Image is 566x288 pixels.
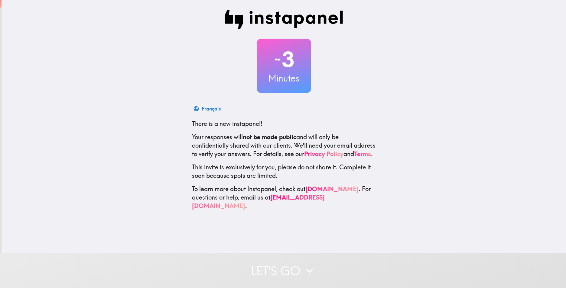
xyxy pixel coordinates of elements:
p: Your responses will and will only be confidentially shared with our clients. We'll need your emai... [192,133,376,158]
a: [DOMAIN_NAME] [305,185,359,193]
h3: Minutes [257,72,311,85]
span: There is a new instapanel! [192,120,262,127]
b: not be made public [243,133,296,141]
a: Terms [354,150,371,158]
img: Instapanel [225,10,343,29]
div: Français [202,104,221,113]
span: ~ [273,50,282,69]
a: Privacy Policy [304,150,343,158]
p: This invite is exclusively for you, please do not share it. Complete it soon because spots are li... [192,163,376,180]
p: To learn more about Instapanel, check out . For questions or help, email us at . [192,185,376,210]
h2: 3 [257,47,311,72]
a: [EMAIL_ADDRESS][DOMAIN_NAME] [192,194,325,210]
button: Français [192,103,223,115]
